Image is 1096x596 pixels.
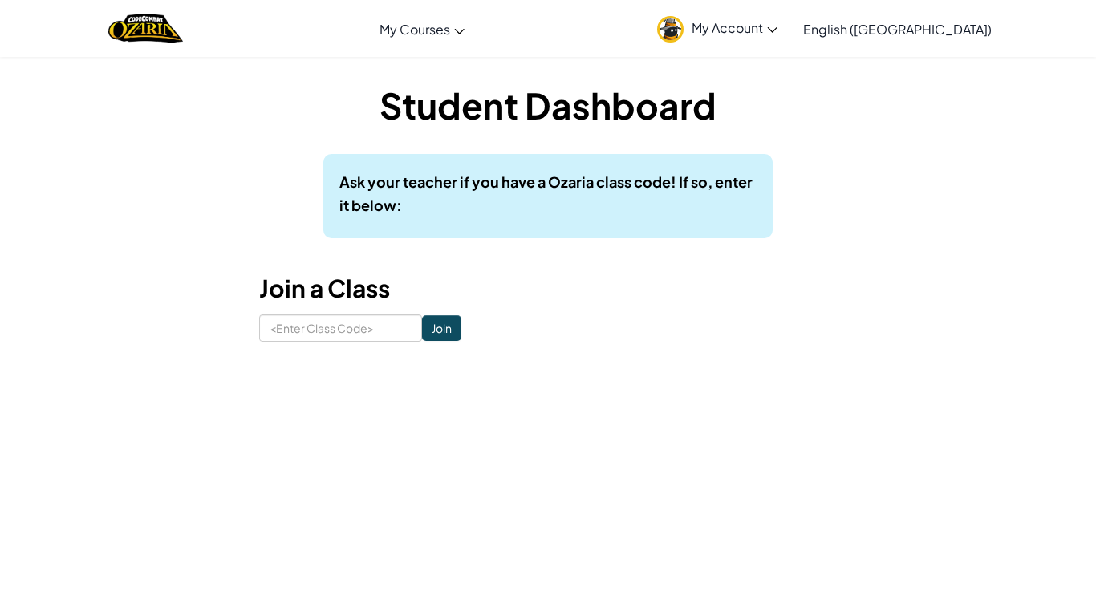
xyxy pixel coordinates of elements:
a: My Courses [371,7,473,51]
a: My Account [649,3,785,54]
a: Ozaria by CodeCombat logo [108,12,183,45]
h3: Join a Class [259,270,837,306]
span: My Account [692,19,777,36]
input: Join [422,315,461,341]
img: avatar [657,16,684,43]
a: English ([GEOGRAPHIC_DATA]) [795,7,1000,51]
h1: Student Dashboard [259,80,837,130]
span: English ([GEOGRAPHIC_DATA]) [803,21,992,38]
input: <Enter Class Code> [259,314,422,342]
img: Home [108,12,183,45]
span: My Courses [380,21,450,38]
b: Ask your teacher if you have a Ozaria class code! If so, enter it below: [339,172,753,214]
